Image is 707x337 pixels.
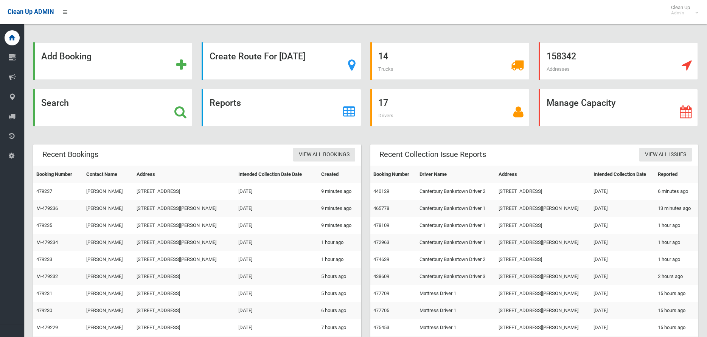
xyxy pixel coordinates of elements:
[496,183,590,200] td: [STREET_ADDRESS]
[235,166,318,183] th: Intended Collection Date Date
[318,268,361,285] td: 5 hours ago
[378,66,393,72] span: Trucks
[416,234,496,251] td: Canterbury Bankstown Driver 1
[134,166,235,183] th: Address
[373,239,389,245] a: 472963
[416,166,496,183] th: Driver Name
[496,251,590,268] td: [STREET_ADDRESS]
[547,51,576,62] strong: 158342
[370,166,416,183] th: Booking Number
[416,217,496,234] td: Canterbury Bankstown Driver 1
[235,251,318,268] td: [DATE]
[210,51,305,62] strong: Create Route For [DATE]
[496,217,590,234] td: [STREET_ADDRESS]
[33,166,83,183] th: Booking Number
[134,183,235,200] td: [STREET_ADDRESS]
[373,307,389,313] a: 477705
[318,166,361,183] th: Created
[235,217,318,234] td: [DATE]
[210,98,241,108] strong: Reports
[36,239,58,245] a: M-479234
[639,148,692,162] a: View All Issues
[378,51,388,62] strong: 14
[33,89,193,126] a: Search
[134,319,235,336] td: [STREET_ADDRESS]
[590,268,655,285] td: [DATE]
[235,268,318,285] td: [DATE]
[655,268,698,285] td: 2 hours ago
[134,200,235,217] td: [STREET_ADDRESS][PERSON_NAME]
[318,302,361,319] td: 6 hours ago
[83,200,134,217] td: [PERSON_NAME]
[235,302,318,319] td: [DATE]
[134,234,235,251] td: [STREET_ADDRESS][PERSON_NAME]
[318,234,361,251] td: 1 hour ago
[655,285,698,302] td: 15 hours ago
[36,205,58,211] a: M-479236
[293,148,355,162] a: View All Bookings
[416,200,496,217] td: Canterbury Bankstown Driver 1
[36,256,52,262] a: 479233
[496,268,590,285] td: [STREET_ADDRESS][PERSON_NAME]
[590,302,655,319] td: [DATE]
[235,200,318,217] td: [DATE]
[590,285,655,302] td: [DATE]
[83,251,134,268] td: [PERSON_NAME]
[83,285,134,302] td: [PERSON_NAME]
[370,147,495,162] header: Recent Collection Issue Reports
[318,200,361,217] td: 9 minutes ago
[373,205,389,211] a: 465778
[36,273,58,279] a: M-479232
[590,183,655,200] td: [DATE]
[134,268,235,285] td: [STREET_ADDRESS]
[235,183,318,200] td: [DATE]
[318,217,361,234] td: 9 minutes ago
[36,307,52,313] a: 479230
[202,89,361,126] a: Reports
[378,98,388,108] strong: 17
[590,200,655,217] td: [DATE]
[655,166,698,183] th: Reported
[370,89,530,126] a: 17 Drivers
[590,251,655,268] td: [DATE]
[655,319,698,336] td: 15 hours ago
[378,113,393,118] span: Drivers
[134,251,235,268] td: [STREET_ADDRESS][PERSON_NAME]
[36,222,52,228] a: 479235
[83,183,134,200] td: [PERSON_NAME]
[83,302,134,319] td: [PERSON_NAME]
[667,5,698,16] span: Clean Up
[590,217,655,234] td: [DATE]
[655,234,698,251] td: 1 hour ago
[496,234,590,251] td: [STREET_ADDRESS][PERSON_NAME]
[496,166,590,183] th: Address
[318,251,361,268] td: 1 hour ago
[318,285,361,302] td: 5 hours ago
[373,325,389,330] a: 475453
[83,166,134,183] th: Contact Name
[496,285,590,302] td: [STREET_ADDRESS][PERSON_NAME]
[318,319,361,336] td: 7 hours ago
[318,183,361,200] td: 9 minutes ago
[496,302,590,319] td: [STREET_ADDRESS][PERSON_NAME]
[8,8,54,16] span: Clean Up ADMIN
[539,89,698,126] a: Manage Capacity
[590,234,655,251] td: [DATE]
[547,98,615,108] strong: Manage Capacity
[416,285,496,302] td: Mattress Driver 1
[416,251,496,268] td: Canterbury Bankstown Driver 2
[235,319,318,336] td: [DATE]
[496,200,590,217] td: [STREET_ADDRESS][PERSON_NAME]
[202,42,361,80] a: Create Route For [DATE]
[539,42,698,80] a: 158342 Addresses
[33,147,107,162] header: Recent Bookings
[416,268,496,285] td: Canterbury Bankstown Driver 3
[36,290,52,296] a: 479231
[416,319,496,336] td: Mattress Driver 1
[83,319,134,336] td: [PERSON_NAME]
[655,302,698,319] td: 15 hours ago
[235,234,318,251] td: [DATE]
[134,217,235,234] td: [STREET_ADDRESS][PERSON_NAME]
[655,183,698,200] td: 6 minutes ago
[83,234,134,251] td: [PERSON_NAME]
